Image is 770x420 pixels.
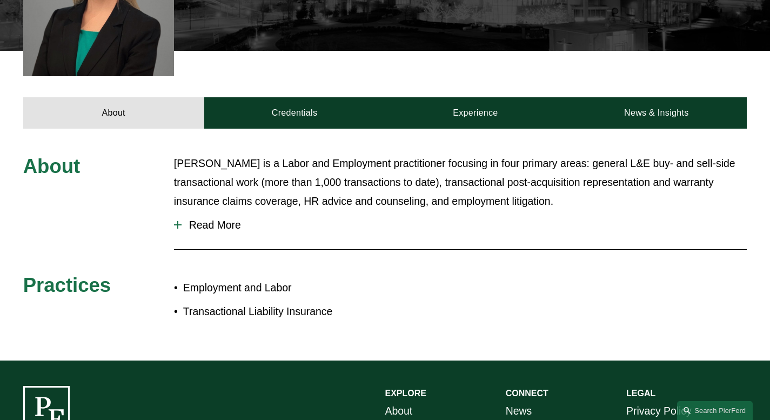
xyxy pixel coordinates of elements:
a: Credentials [204,97,385,129]
span: About [23,155,80,177]
strong: EXPLORE [385,389,426,398]
a: News & Insights [566,97,747,129]
p: Transactional Liability Insurance [183,302,385,321]
span: Practices [23,274,111,296]
strong: LEGAL [626,389,655,398]
a: Search this site [677,401,753,420]
p: [PERSON_NAME] is a Labor and Employment practitioner focusing in four primary areas: general L&E ... [174,154,747,211]
a: Experience [385,97,566,129]
a: About [23,97,204,129]
strong: CONNECT [506,389,548,398]
button: Read More [174,211,747,239]
p: Employment and Labor [183,278,385,297]
span: Read More [182,219,747,231]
